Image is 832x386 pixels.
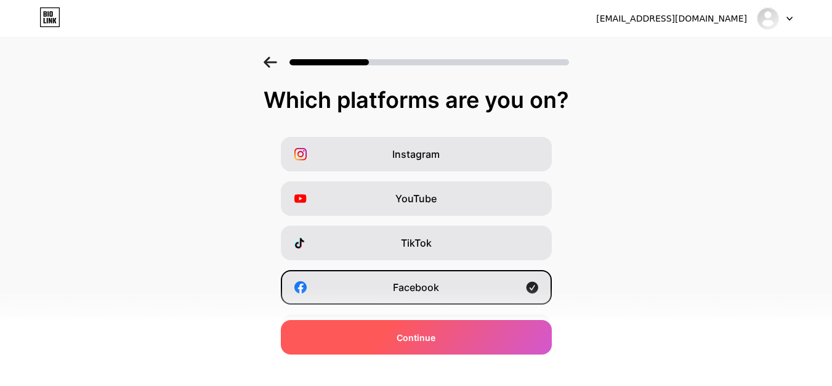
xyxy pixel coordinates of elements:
span: YouTube [395,191,437,206]
span: Continue [397,331,435,344]
div: [EMAIL_ADDRESS][DOMAIN_NAME] [596,12,747,25]
span: Facebook [393,280,439,295]
span: Buy Me a Coffee [378,369,454,384]
img: mamawpapaw [756,7,780,30]
div: Which platforms are you on? [12,88,820,112]
span: Instagram [392,147,440,162]
span: TikTok [401,236,432,250]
